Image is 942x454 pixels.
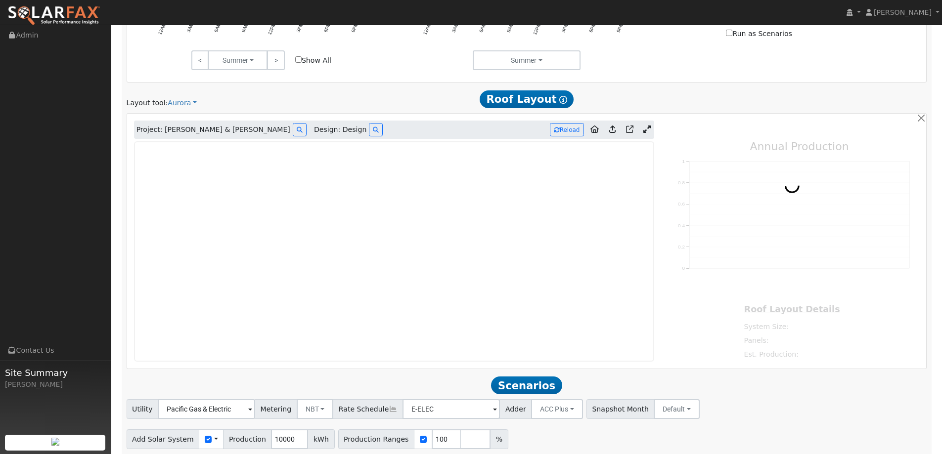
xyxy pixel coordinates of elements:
[478,22,487,33] text: 6AM
[561,22,570,33] text: 3PM
[267,22,277,35] text: 12PM
[51,438,59,446] img: retrieve
[640,123,654,137] a: Expand Aurora window
[223,429,271,449] span: Production
[605,122,620,138] a: Upload consumption to Aurora project
[314,124,366,135] span: Design: Design
[295,22,304,33] text: 3PM
[127,99,168,107] span: Layout tool:
[586,122,603,138] a: Aurora to Home
[491,376,562,394] span: Scenarios
[136,124,290,135] span: Project: [PERSON_NAME] & [PERSON_NAME]
[350,22,359,33] text: 9PM
[168,98,197,108] a: Aurora
[532,22,542,35] text: 12PM
[473,50,581,70] button: Summer
[5,366,106,379] span: Site Summary
[616,22,625,33] text: 9PM
[267,50,284,70] a: >
[403,399,500,419] input: Select a Rate Schedule
[531,399,583,419] button: ACC Plus
[295,55,331,66] label: Show All
[586,399,655,419] span: Snapshot Month
[308,429,334,449] span: kWh
[499,399,532,419] span: Adder
[622,122,637,138] a: Open in Aurora
[654,399,700,419] button: Default
[157,22,167,35] text: 12AM
[726,30,732,36] input: Run as Scenarios
[480,90,574,108] span: Roof Layout
[213,22,222,33] text: 6AM
[550,123,584,136] button: Reload
[5,379,106,390] div: [PERSON_NAME]
[490,429,508,449] span: %
[185,22,194,33] text: 3AM
[422,22,433,35] text: 12AM
[874,8,932,16] span: [PERSON_NAME]
[127,399,159,419] span: Utility
[323,22,332,33] text: 6PM
[7,5,100,26] img: SolarFax
[338,429,414,449] span: Production Ranges
[208,50,268,70] button: Summer
[505,22,514,33] text: 9AM
[127,429,200,449] span: Add Solar System
[588,22,597,33] text: 6PM
[158,399,255,419] input: Select a Utility
[333,399,403,419] span: Rate Schedule
[559,96,567,104] i: Show Help
[191,50,209,70] a: <
[450,22,459,33] text: 3AM
[726,29,792,39] label: Run as Scenarios
[295,56,302,63] input: Show All
[255,399,297,419] span: Metering
[297,399,334,419] button: NBT
[240,22,249,33] text: 9AM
